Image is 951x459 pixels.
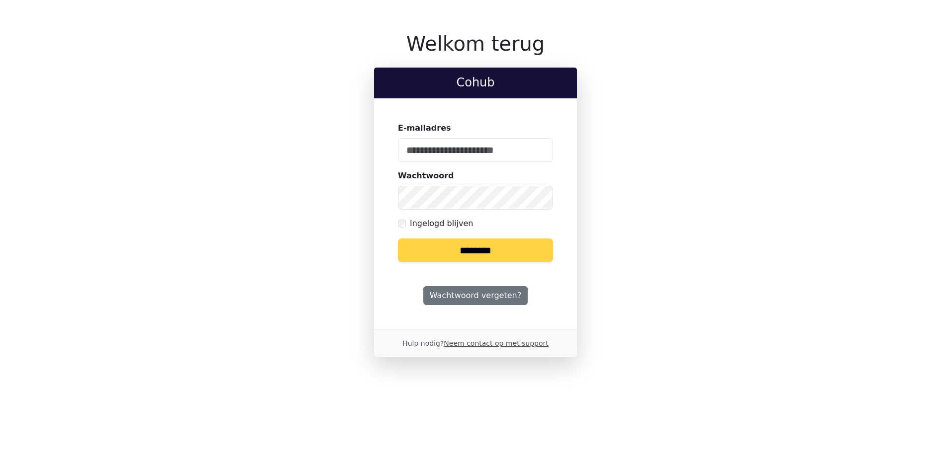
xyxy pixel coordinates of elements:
small: Hulp nodig? [402,339,549,347]
h2: Cohub [382,76,569,90]
h1: Welkom terug [374,32,577,56]
a: Neem contact op met support [444,339,548,347]
label: E-mailadres [398,122,451,134]
a: Wachtwoord vergeten? [423,286,528,305]
label: Wachtwoord [398,170,454,182]
label: Ingelogd blijven [410,218,473,229]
